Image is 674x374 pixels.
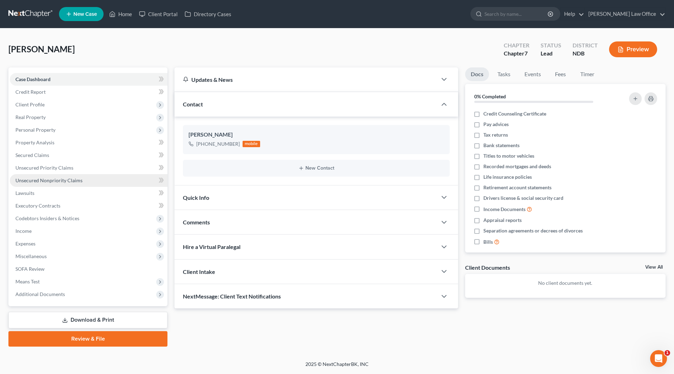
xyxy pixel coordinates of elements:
[189,165,444,171] button: New Contact
[609,41,657,57] button: Preview
[483,173,532,181] span: Life insurance policies
[585,8,665,20] a: [PERSON_NAME] Law Office
[541,41,561,50] div: Status
[483,110,546,117] span: Credit Counseling Certificate
[15,177,82,183] span: Unsecured Nonpriority Claims
[15,152,49,158] span: Secured Claims
[8,331,167,347] a: Review & File
[10,199,167,212] a: Executory Contracts
[10,263,167,275] a: SOFA Review
[10,73,167,86] a: Case Dashboard
[15,266,45,272] span: SOFA Review
[504,50,529,58] div: Chapter
[15,291,65,297] span: Additional Documents
[183,76,429,83] div: Updates & News
[183,194,209,201] span: Quick Info
[492,67,516,81] a: Tasks
[10,149,167,162] a: Secured Claims
[137,361,537,373] div: 2025 © NextChapterBK, INC
[15,114,46,120] span: Real Property
[665,350,670,356] span: 1
[15,89,46,95] span: Credit Report
[15,165,73,171] span: Unsecured Priority Claims
[136,8,181,20] a: Client Portal
[15,203,60,209] span: Executory Contracts
[10,187,167,199] a: Lawsuits
[15,190,34,196] span: Lawsuits
[183,268,215,275] span: Client Intake
[15,253,47,259] span: Miscellaneous
[483,184,551,191] span: Retirement account statements
[504,41,529,50] div: Chapter
[483,121,509,128] span: Pay advices
[471,280,660,287] p: No client documents yet.
[573,41,598,50] div: District
[106,8,136,20] a: Home
[573,50,598,58] div: NDB
[15,215,79,221] span: Codebtors Insiders & Notices
[541,50,561,58] div: Lead
[196,140,240,147] div: [PHONE_NUMBER]
[483,238,493,245] span: Bills
[15,101,45,107] span: Client Profile
[10,162,167,174] a: Unsecured Priority Claims
[243,141,260,147] div: mobile
[8,44,75,54] span: [PERSON_NAME]
[483,227,583,234] span: Separation agreements or decrees of divorces
[483,217,522,224] span: Appraisal reports
[15,228,32,234] span: Income
[10,174,167,187] a: Unsecured Nonpriority Claims
[483,206,526,213] span: Income Documents
[519,67,547,81] a: Events
[10,86,167,98] a: Credit Report
[549,67,572,81] a: Fees
[183,293,281,300] span: NextMessage: Client Text Notifications
[650,350,667,367] iframe: Intercom live chat
[189,131,444,139] div: [PERSON_NAME]
[73,12,97,17] span: New Case
[10,136,167,149] a: Property Analysis
[15,241,35,247] span: Expenses
[183,219,210,225] span: Comments
[15,76,51,82] span: Case Dashboard
[183,101,203,107] span: Contact
[483,195,563,202] span: Drivers license & social security card
[575,67,600,81] a: Timer
[183,243,240,250] span: Hire a Virtual Paralegal
[483,163,551,170] span: Recorded mortgages and deeds
[483,152,534,159] span: Titles to motor vehicles
[483,142,520,149] span: Bank statements
[645,265,663,270] a: View All
[524,50,528,57] span: 7
[15,127,55,133] span: Personal Property
[484,7,549,20] input: Search by name...
[465,264,510,271] div: Client Documents
[474,93,506,99] strong: 0% Completed
[8,312,167,328] a: Download & Print
[465,67,489,81] a: Docs
[181,8,235,20] a: Directory Cases
[15,139,54,145] span: Property Analysis
[483,131,508,138] span: Tax returns
[15,278,40,284] span: Means Test
[561,8,584,20] a: Help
